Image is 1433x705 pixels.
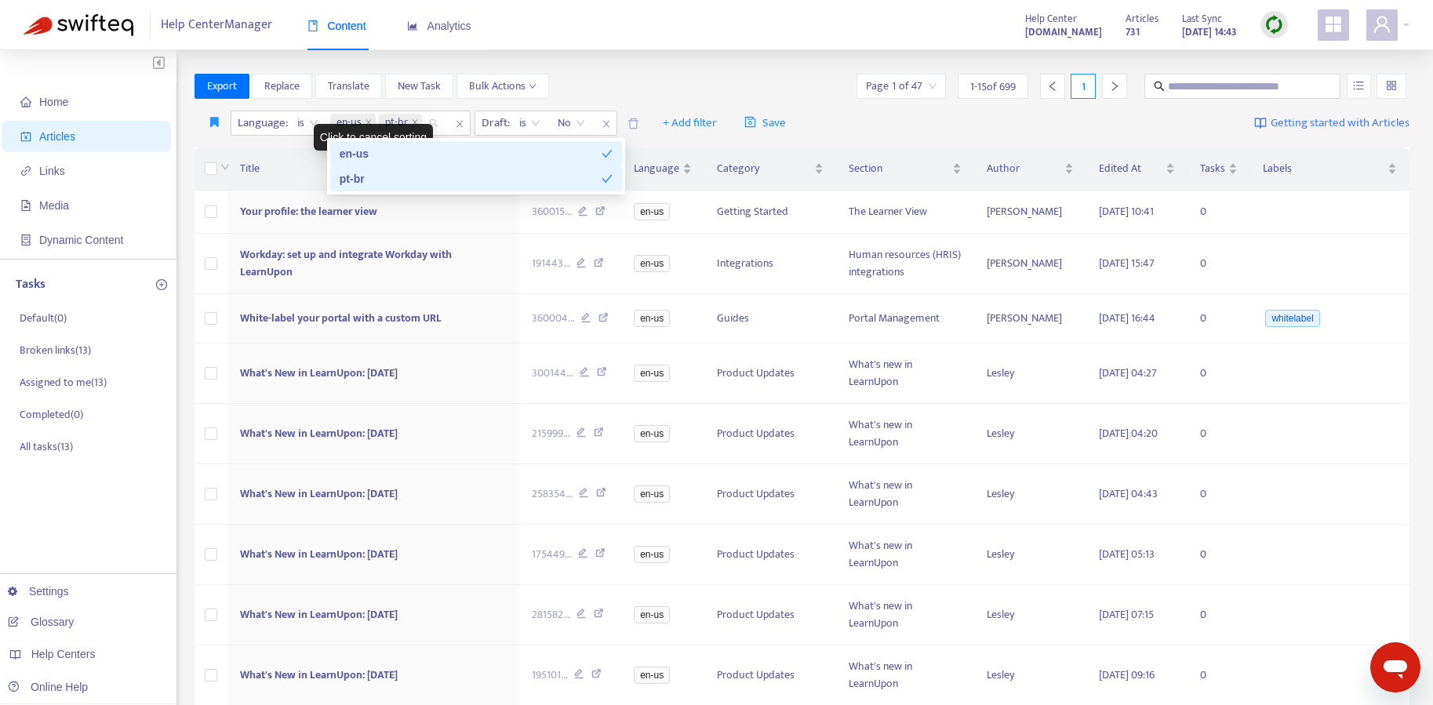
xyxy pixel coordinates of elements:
button: New Task [385,74,453,99]
span: 300144 ... [532,365,573,382]
td: Product Updates [704,525,836,585]
span: 360015 ... [532,203,572,220]
span: down [529,82,536,90]
span: is [297,111,318,135]
span: en-us [634,546,670,563]
span: [DATE] 04:27 [1099,364,1157,382]
div: 1 [1071,74,1096,99]
span: Help Center [1025,10,1077,27]
span: plus-circle [156,279,167,290]
span: area-chart [407,20,418,31]
span: [DATE] 04:20 [1099,424,1158,442]
span: 191443 ... [532,255,570,272]
span: Save [744,114,786,133]
p: Completed ( 0 ) [20,406,83,423]
span: pt-br [385,114,408,133]
span: appstore [1324,15,1343,34]
span: close [411,118,419,128]
span: Draft : [475,111,512,135]
strong: 731 [1126,24,1140,41]
span: No [558,111,585,135]
span: What's New in LearnUpon: [DATE] [240,364,398,382]
td: [PERSON_NAME] [974,234,1086,294]
td: Lesley [974,404,1086,464]
span: container [20,234,31,245]
span: Help Center Manager [161,10,272,40]
span: [DATE] 10:41 [1099,202,1154,220]
td: What's new in LearnUpon [836,525,974,585]
span: Your profile: the learner view [240,202,377,220]
td: Lesley [974,525,1086,585]
span: search [1154,81,1165,92]
span: Bulk Actions [469,78,536,95]
td: 0 [1187,191,1250,234]
td: [PERSON_NAME] [974,191,1086,234]
div: pt-br [340,170,602,187]
span: Content [307,20,366,32]
span: [DATE] 05:13 [1099,545,1155,563]
span: save [744,116,756,128]
th: Labels [1250,147,1409,191]
span: Media [39,199,69,212]
td: 0 [1187,585,1250,645]
span: [DATE] 07:15 [1099,605,1154,623]
span: right [1109,81,1120,92]
span: 175449 ... [532,546,572,563]
td: Product Updates [704,464,836,525]
span: Edited At [1099,160,1162,177]
span: Workday: set up and integrate Workday with LearnUpon [240,245,452,281]
div: Click to cancel sorting [314,124,433,151]
img: image-link [1254,117,1267,129]
button: Bulk Actionsdown [456,74,549,99]
th: Author [974,147,1086,191]
td: Portal Management [836,294,974,343]
strong: [DATE] 14:43 [1182,24,1237,41]
td: Product Updates [704,585,836,645]
span: What's New in LearnUpon: [DATE] [240,545,398,563]
span: 215999 ... [532,425,570,442]
span: Section [849,160,949,177]
span: Translate [328,78,369,95]
div: en-us [340,145,602,162]
span: Links [39,165,65,177]
th: Language [621,147,704,191]
span: left [1047,81,1058,92]
span: New Task [398,78,441,95]
span: Articles [1126,10,1158,27]
span: is [519,111,540,135]
span: home [20,96,31,107]
span: en-us [634,203,670,220]
span: 360004 ... [532,310,575,327]
span: en-us [634,485,670,503]
button: Replace [252,74,312,99]
span: 1 - 15 of 699 [970,78,1016,95]
span: Home [39,96,68,108]
span: delete [627,118,639,129]
div: pt-br [330,166,622,191]
td: What's new in LearnUpon [836,585,974,645]
span: file-image [20,200,31,211]
td: Human resources (HRIS) integrations [836,234,974,294]
p: Broken links ( 13 ) [20,342,91,358]
span: close [449,114,470,133]
span: en-us [330,114,376,133]
p: Assigned to me ( 13 ) [20,374,107,391]
span: whitelabel [1265,310,1319,327]
th: Tasks [1187,147,1250,191]
td: What's new in LearnUpon [836,464,974,525]
p: Tasks [16,275,45,294]
span: White-label your portal with a custom URL [240,309,442,327]
a: Online Help [8,681,88,693]
span: [DATE] 16:44 [1099,309,1155,327]
span: [DATE] 04:43 [1099,485,1158,503]
span: What's New in LearnUpon: [DATE] [240,605,398,623]
span: en-us [634,606,670,623]
a: Settings [8,585,69,598]
div: en-us [330,141,622,166]
span: Analytics [407,20,471,32]
span: user [1373,15,1391,34]
td: Integrations [704,234,836,294]
span: 281582 ... [532,606,570,623]
span: close [365,118,373,128]
td: Product Updates [704,343,836,404]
